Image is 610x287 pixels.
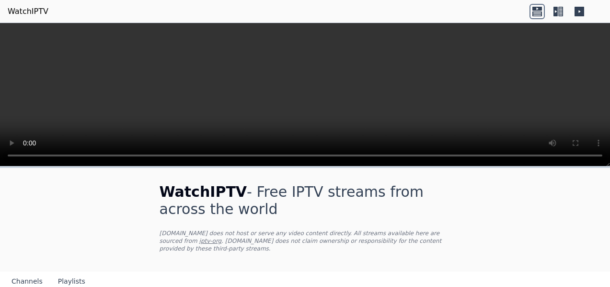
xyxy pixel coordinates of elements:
a: iptv-org [199,238,222,244]
span: WatchIPTV [160,183,247,200]
a: WatchIPTV [8,6,48,17]
p: [DOMAIN_NAME] does not host or serve any video content directly. All streams available here are s... [160,229,451,252]
h1: - Free IPTV streams from across the world [160,183,451,218]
